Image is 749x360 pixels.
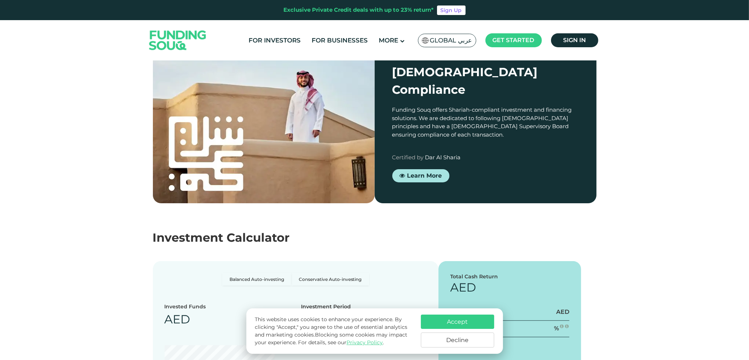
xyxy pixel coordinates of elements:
[392,63,579,99] div: [DEMOGRAPHIC_DATA] Compliance
[430,36,472,45] span: Global عربي
[450,280,476,294] span: AED
[392,154,424,161] span: Certified by
[425,154,461,161] span: Dar Al Sharia
[392,169,449,182] a: Learn More
[165,303,206,311] div: Invested Funds
[227,230,290,245] span: Calculator
[379,37,398,44] span: More
[450,273,570,281] div: Total Cash Return
[346,339,383,346] a: Privacy Policy
[153,46,375,203] img: shariah-img
[153,230,224,245] span: Investment
[291,273,369,286] label: Conservative Auto-investing
[422,37,429,44] img: SA Flag
[556,308,569,315] span: AED
[437,5,466,15] a: Sign Up
[222,273,291,286] label: Balanced Auto-investing
[563,37,586,44] span: Sign in
[142,22,214,59] img: Logo
[554,325,559,332] span: %
[255,316,413,346] p: This website uses cookies to enhance your experience. By clicking "Accept," you agree to the use ...
[551,33,598,47] a: Sign in
[310,34,370,47] a: For Businesses
[284,6,434,14] div: Exclusive Private Credit deals with up to 23% return*
[165,312,190,326] span: AED
[407,172,442,179] span: Learn More
[301,303,351,311] div: Investment Period
[421,333,494,348] button: Decline
[493,37,535,44] span: Get started
[421,315,494,329] button: Accept
[298,339,384,346] span: For details, see our .
[247,34,302,47] a: For Investors
[255,331,407,346] span: Blocking some cookies may impact your experience.
[392,106,579,139] div: Funding Souq offers Shariah-compliant investment and financing solutions. We are dedicated to fol...
[560,324,563,329] i: 15 forecasted net yield ~ 23% IRR
[565,324,569,329] i: 10 forecasted net yield ~ 19.6% IRR
[222,273,369,286] div: Basic radio toggle button group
